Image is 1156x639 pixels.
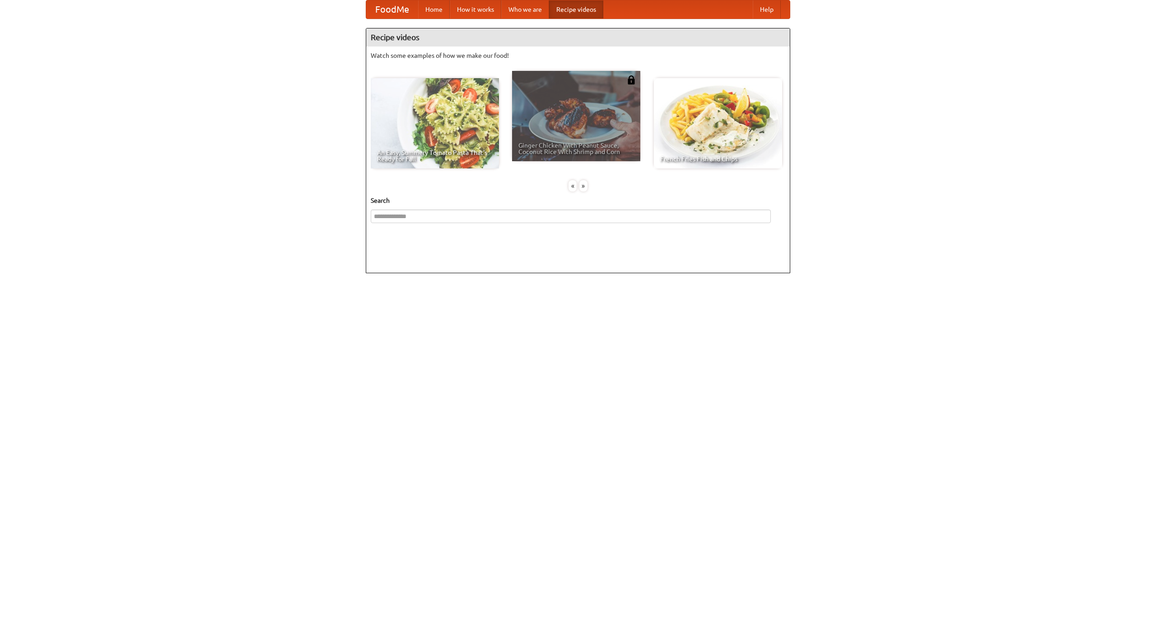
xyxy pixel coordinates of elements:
[501,0,549,19] a: Who we are
[418,0,450,19] a: Home
[660,156,776,162] span: French Fries Fish and Chips
[371,196,785,205] h5: Search
[549,0,603,19] a: Recipe videos
[753,0,781,19] a: Help
[654,78,782,168] a: French Fries Fish and Chips
[366,0,418,19] a: FoodMe
[371,51,785,60] p: Watch some examples of how we make our food!
[579,180,587,191] div: »
[627,75,636,84] img: 483408.png
[366,28,790,47] h4: Recipe videos
[450,0,501,19] a: How it works
[371,78,499,168] a: An Easy, Summery Tomato Pasta That's Ready for Fall
[569,180,577,191] div: «
[377,149,493,162] span: An Easy, Summery Tomato Pasta That's Ready for Fall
